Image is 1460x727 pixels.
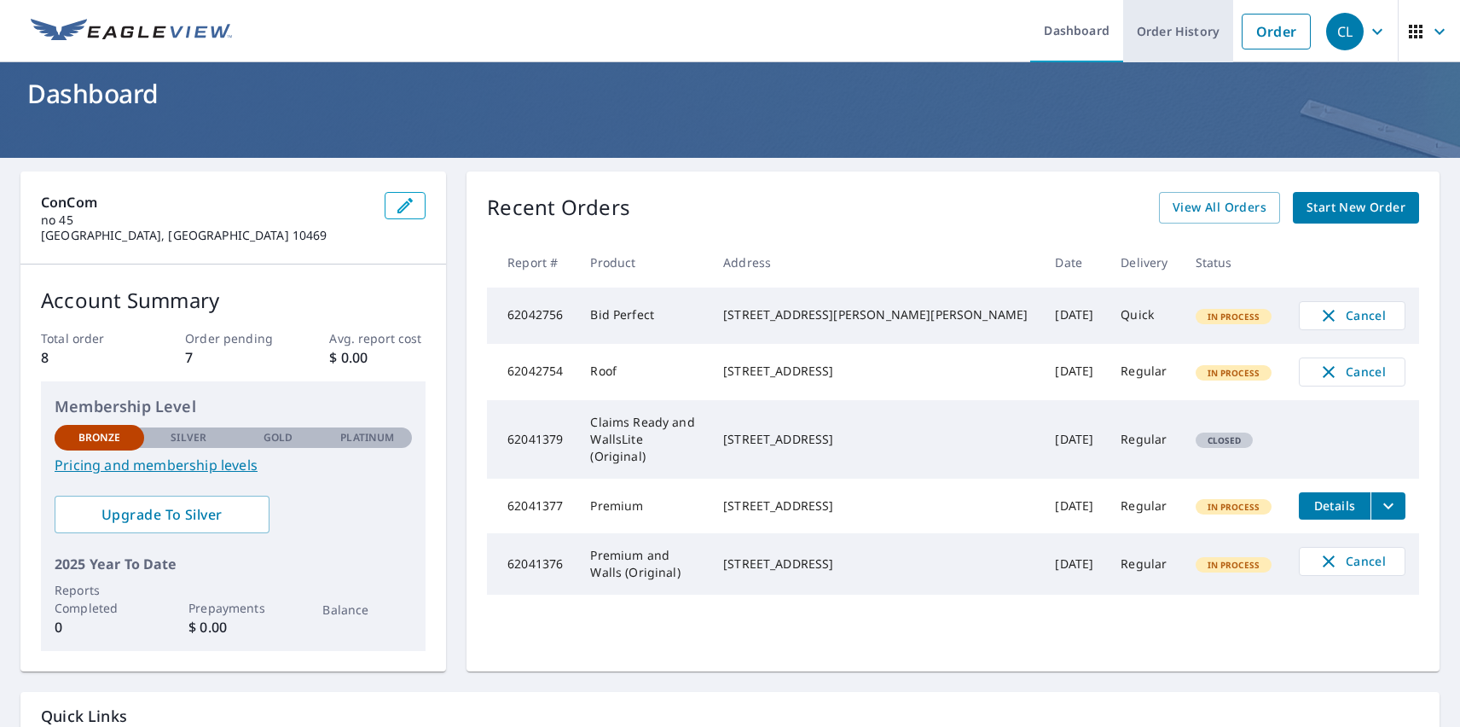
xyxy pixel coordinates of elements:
td: [DATE] [1041,288,1107,344]
td: 62042756 [487,288,576,344]
span: View All Orders [1173,197,1266,218]
span: In Process [1197,501,1271,513]
td: 62042754 [487,344,576,400]
span: Cancel [1317,551,1388,572]
p: Balance [322,601,412,619]
div: [STREET_ADDRESS] [723,363,1028,380]
div: [STREET_ADDRESS] [723,431,1028,448]
span: Start New Order [1306,197,1405,218]
td: Regular [1107,344,1181,400]
td: Premium [576,479,710,533]
p: Silver [171,430,206,445]
button: detailsBtn-62041377 [1299,492,1370,520]
td: [DATE] [1041,533,1107,595]
div: [STREET_ADDRESS][PERSON_NAME][PERSON_NAME] [723,306,1028,323]
button: Cancel [1299,547,1405,576]
p: Bronze [78,430,121,445]
img: EV Logo [31,19,232,44]
button: Cancel [1299,358,1405,387]
td: Roof [576,344,710,400]
p: Order pending [185,329,281,347]
span: In Process [1197,311,1271,323]
td: 62041379 [487,400,576,479]
span: Cancel [1317,305,1388,326]
span: In Process [1197,559,1271,571]
th: Address [710,237,1041,288]
div: [STREET_ADDRESS] [723,555,1028,573]
button: filesDropdownBtn-62041377 [1370,492,1405,520]
div: [STREET_ADDRESS] [723,497,1028,515]
td: Regular [1107,479,1181,533]
a: Pricing and membership levels [55,455,412,475]
p: Reports Completed [55,581,144,617]
p: Recent Orders [487,192,630,224]
td: [DATE] [1041,344,1107,400]
p: Membership Level [55,395,412,418]
p: no 45 [41,212,371,228]
p: $ 0.00 [188,617,278,637]
td: 62041376 [487,533,576,595]
a: View All Orders [1159,192,1280,224]
span: Closed [1197,434,1252,446]
p: Platinum [340,430,394,445]
td: Premium and Walls (Original) [576,533,710,595]
td: [DATE] [1041,479,1107,533]
th: Product [576,237,710,288]
p: Quick Links [41,706,1419,727]
span: In Process [1197,367,1271,379]
p: $ 0.00 [329,347,426,368]
p: Gold [264,430,293,445]
p: Prepayments [188,599,278,617]
th: Date [1041,237,1107,288]
span: Cancel [1317,362,1388,382]
td: Quick [1107,288,1181,344]
p: 8 [41,347,137,368]
p: 2025 Year To Date [55,554,412,574]
p: [GEOGRAPHIC_DATA], [GEOGRAPHIC_DATA] 10469 [41,228,371,243]
a: Start New Order [1293,192,1419,224]
p: Avg. report cost [329,329,426,347]
td: Regular [1107,533,1181,595]
p: 7 [185,347,281,368]
td: Claims Ready and WallsLite (Original) [576,400,710,479]
td: [DATE] [1041,400,1107,479]
h1: Dashboard [20,76,1440,111]
p: 0 [55,617,144,637]
div: CL [1326,13,1364,50]
a: Order [1242,14,1311,49]
p: ConCom [41,192,371,212]
th: Delivery [1107,237,1181,288]
p: Total order [41,329,137,347]
th: Report # [487,237,576,288]
button: Cancel [1299,301,1405,330]
a: Upgrade To Silver [55,496,269,533]
td: 62041377 [487,479,576,533]
td: Bid Perfect [576,288,710,344]
th: Status [1182,237,1286,288]
span: Upgrade To Silver [68,505,256,524]
span: Details [1309,497,1360,514]
p: Account Summary [41,285,426,316]
td: Regular [1107,400,1181,479]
